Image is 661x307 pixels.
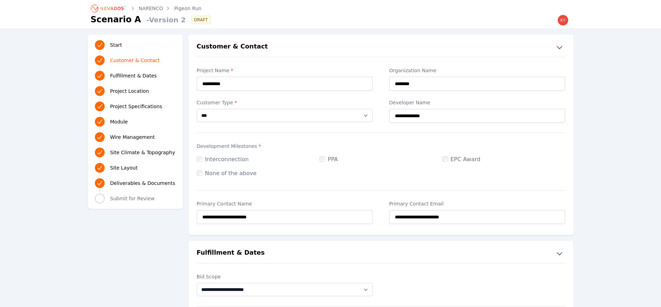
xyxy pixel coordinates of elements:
[110,180,175,187] span: Deliverables & Documents
[110,57,160,64] span: Customer & Contact
[110,164,138,171] span: Site Layout
[442,156,481,163] label: EPC Award
[197,99,373,106] label: Customer Type
[197,273,373,280] label: Bid Scope
[389,67,565,74] label: Organization Name
[110,72,157,79] span: Fulfillment & Dates
[110,118,128,125] span: Module
[442,156,448,162] input: EPC Award
[95,39,176,205] nav: Progress
[197,170,202,176] input: None of the above
[197,170,257,177] label: None of the above
[110,88,149,95] span: Project Location
[191,16,210,24] div: DRAFT
[110,134,155,141] span: Wire Management
[389,200,565,207] label: Primary Contact Email
[320,156,338,163] label: PPA
[174,5,201,12] a: Pigeon Run
[139,5,163,12] a: NARENCO
[197,200,373,207] label: Primary Contact Name
[197,248,265,259] h2: Fulfillment & Dates
[389,99,565,106] label: Developer Name
[557,15,569,26] img: kyle.macdougall@nevados.solar
[91,3,202,14] nav: Breadcrumb
[188,42,573,53] button: Customer & Contact
[91,14,141,25] h1: Scenario A
[110,149,175,156] span: Site Climate & Topography
[110,42,122,48] span: Start
[320,156,325,162] input: PPA
[110,195,155,202] span: Submit for Review
[197,156,202,162] input: Interconnection
[197,156,249,163] label: Interconnection
[188,248,573,259] button: Fulfillment & Dates
[144,15,186,25] span: - Version 2
[197,143,565,150] label: Development Milestones
[197,67,373,74] label: Project Name
[110,103,163,110] span: Project Specifications
[197,42,268,53] h2: Customer & Contact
